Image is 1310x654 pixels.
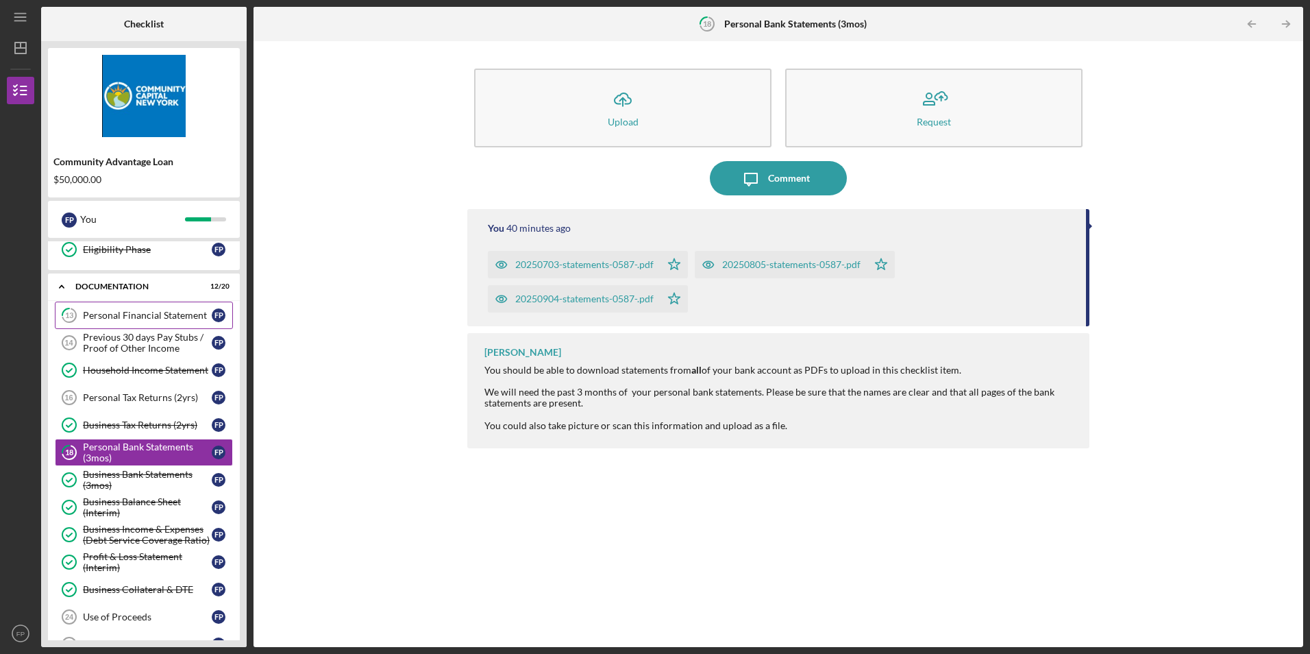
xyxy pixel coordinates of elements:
button: 20250703-statements-0587-.pdf [488,251,688,278]
div: 20250805-statements-0587-.pdf [722,259,861,270]
div: Household Income Statement [83,365,212,376]
div: Personal Bank Statements (3mos) [83,441,212,463]
div: Business Income & Expenses (Debt Service Coverage Ratio) [83,524,212,546]
time: 2025-09-25 13:56 [506,223,571,234]
div: Documentation [75,282,195,291]
text: FP [16,630,25,638]
div: F P [212,363,225,377]
tspan: 18 [703,19,711,28]
div: F P [212,391,225,404]
div: Profit & Loss Statement (Interim) [83,551,212,573]
div: You should be able to download statements from of your bank account as PDFs to upload in this che... [484,365,1075,431]
a: 18Personal Bank Statements (3mos)FP [55,439,233,466]
a: 16Personal Tax Returns (2yrs)FP [55,384,233,411]
b: Checklist [124,19,164,29]
b: Personal Bank Statements (3mos) [724,19,867,29]
button: 20250904-statements-0587-.pdf [488,285,688,313]
a: Business Balance Sheet (Interim)FP [55,494,233,521]
a: 13Personal Financial StatementFP [55,302,233,329]
tspan: 16 [64,393,73,402]
a: Profit & Loss Statement (Interim)FP [55,548,233,576]
div: $50,000.00 [53,174,234,185]
div: [PERSON_NAME] [484,347,561,358]
div: Business Bank Statements (3mos) [83,469,212,491]
div: Personal Tax Returns (2yrs) [83,392,212,403]
div: F P [212,638,225,651]
div: Business Tax Returns (2yrs) [83,420,212,431]
a: 24Use of ProceedsFP [55,603,233,631]
div: F P [212,308,225,322]
tspan: 24 [65,613,74,621]
a: Eligibility PhaseFP [55,236,233,263]
div: F P [212,446,225,459]
tspan: 18 [65,448,73,457]
div: You [80,208,185,231]
div: F P [212,528,225,542]
a: Business Bank Statements (3mos)FP [55,466,233,494]
div: F P [62,213,77,228]
div: Previous 30 days Pay Stubs / Proof of Other Income [83,332,212,354]
div: F P [212,555,225,569]
div: F P [212,336,225,350]
div: F P [212,610,225,624]
div: Comment [768,161,810,195]
div: F P [212,473,225,487]
button: Request [785,69,1083,147]
div: 12 / 20 [205,282,230,291]
div: 20250904-statements-0587-.pdf [515,293,654,304]
div: F P [212,500,225,514]
button: Comment [710,161,847,195]
div: Personal Financial Statement [83,310,212,321]
img: Product logo [48,55,240,137]
a: Business Collateral & DTEFP [55,576,233,603]
div: Eligibility Phase [83,244,212,255]
a: Business Tax Returns (2yrs)FP [55,411,233,439]
div: F P [212,418,225,432]
button: 20250805-statements-0587-.pdf [695,251,895,278]
button: FP [7,620,34,647]
div: Resume/Bio [83,639,212,650]
div: Business Collateral & DTE [83,584,212,595]
strong: all [691,364,702,376]
a: Business Income & Expenses (Debt Service Coverage Ratio)FP [55,521,233,548]
div: 20250703-statements-0587-.pdf [515,259,654,270]
button: Upload [474,69,771,147]
div: F P [212,243,225,256]
div: Use of Proceeds [83,611,212,622]
a: Household Income StatementFP [55,356,233,384]
tspan: 13 [65,311,73,320]
a: 14Previous 30 days Pay Stubs / Proof of Other IncomeFP [55,329,233,356]
div: F P [212,583,225,596]
tspan: 14 [64,339,73,347]
div: Community Advantage Loan [53,156,234,167]
div: Request [917,117,951,127]
div: Business Balance Sheet (Interim) [83,496,212,518]
div: Upload [608,117,639,127]
div: You [488,223,504,234]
